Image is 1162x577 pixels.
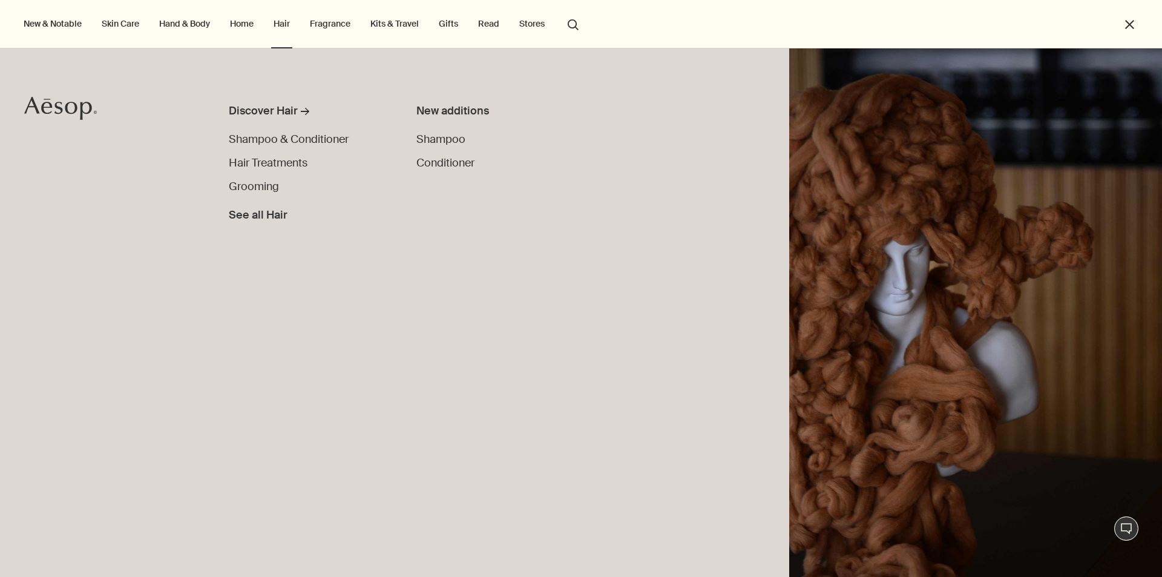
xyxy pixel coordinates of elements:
[368,16,421,31] a: Kits & Travel
[229,131,349,148] a: Shampoo & Conditioner
[517,16,547,31] button: Stores
[1114,516,1138,541] button: Live Assistance
[789,48,1162,577] img: Mannequin bust wearing wig made of wool.
[21,16,84,31] button: New & Notable
[229,103,298,119] div: Discover Hair
[1123,18,1137,31] button: Close the Menu
[271,16,292,31] a: Hair
[229,179,279,195] a: Grooming
[99,16,142,31] a: Skin Care
[228,16,256,31] a: Home
[229,179,279,194] span: Grooming
[416,132,465,147] span: Shampoo
[229,155,307,171] a: Hair Treatments
[229,132,349,147] span: Shampoo & Conditioner
[476,16,502,31] a: Read
[416,155,474,171] a: Conditioner
[24,96,97,120] svg: Aesop
[307,16,353,31] a: Fragrance
[229,103,382,124] a: Discover Hair
[436,16,461,31] a: Gifts
[416,103,603,119] div: New additions
[229,207,287,223] span: See all Hair
[21,93,100,127] a: Aesop
[229,156,307,170] span: Hair Treatments
[416,131,465,148] a: Shampoo
[562,12,584,35] button: Open search
[416,156,474,170] span: Conditioner
[229,202,287,223] a: See all Hair
[157,16,212,31] a: Hand & Body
